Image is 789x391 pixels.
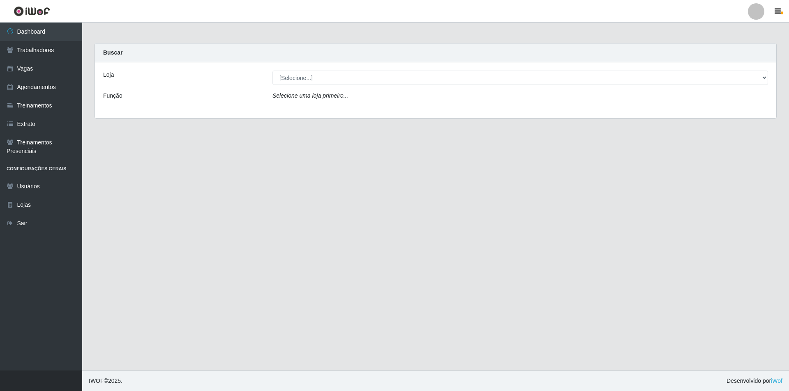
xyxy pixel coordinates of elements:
label: Loja [103,71,114,79]
span: Desenvolvido por [727,377,782,385]
span: © 2025 . [89,377,122,385]
span: IWOF [89,377,104,384]
i: Selecione uma loja primeiro... [272,92,348,99]
strong: Buscar [103,49,122,56]
label: Função [103,91,122,100]
img: CoreUI Logo [14,6,50,16]
a: iWof [771,377,782,384]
